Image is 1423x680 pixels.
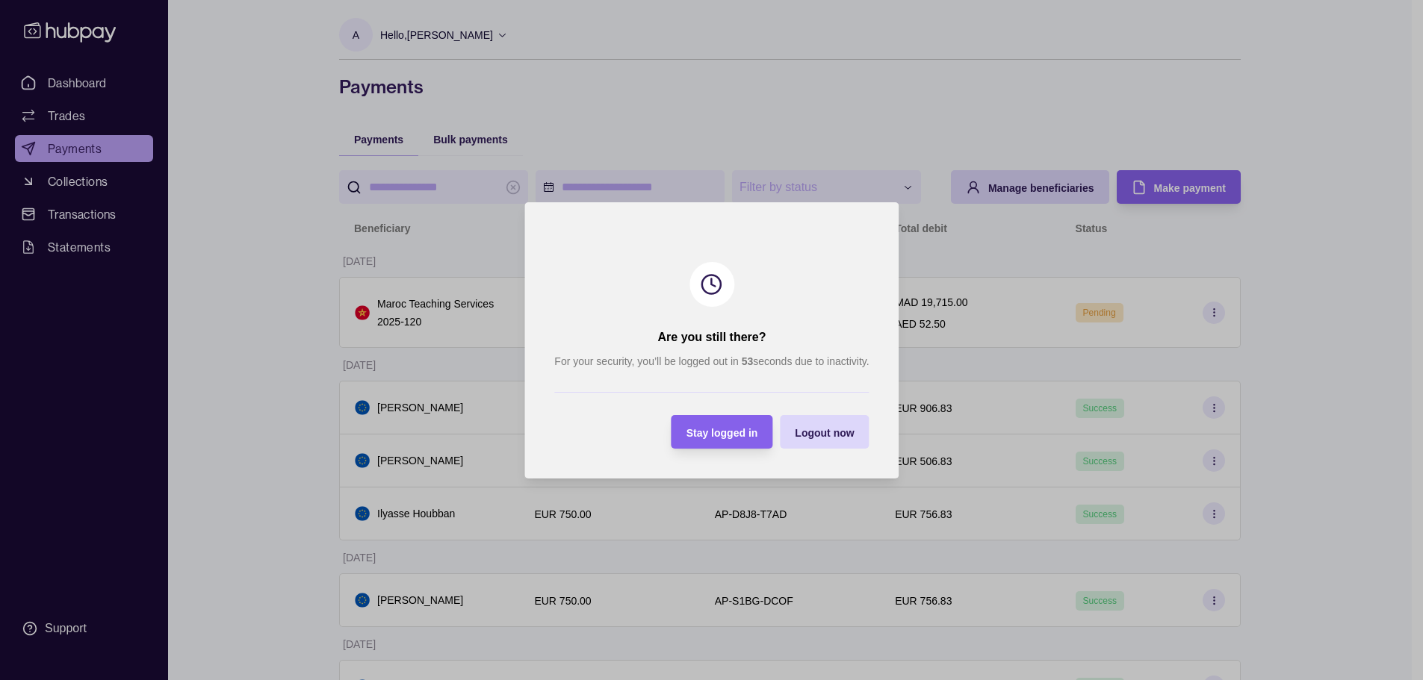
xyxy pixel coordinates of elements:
[780,415,869,449] button: Logout now
[554,353,869,369] p: For your security, you’ll be logged out in seconds due to inactivity.
[657,329,766,346] h2: Are you still there?
[795,426,854,438] span: Logout now
[671,415,772,449] button: Stay logged in
[686,426,757,438] span: Stay logged in
[741,355,753,367] strong: 53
